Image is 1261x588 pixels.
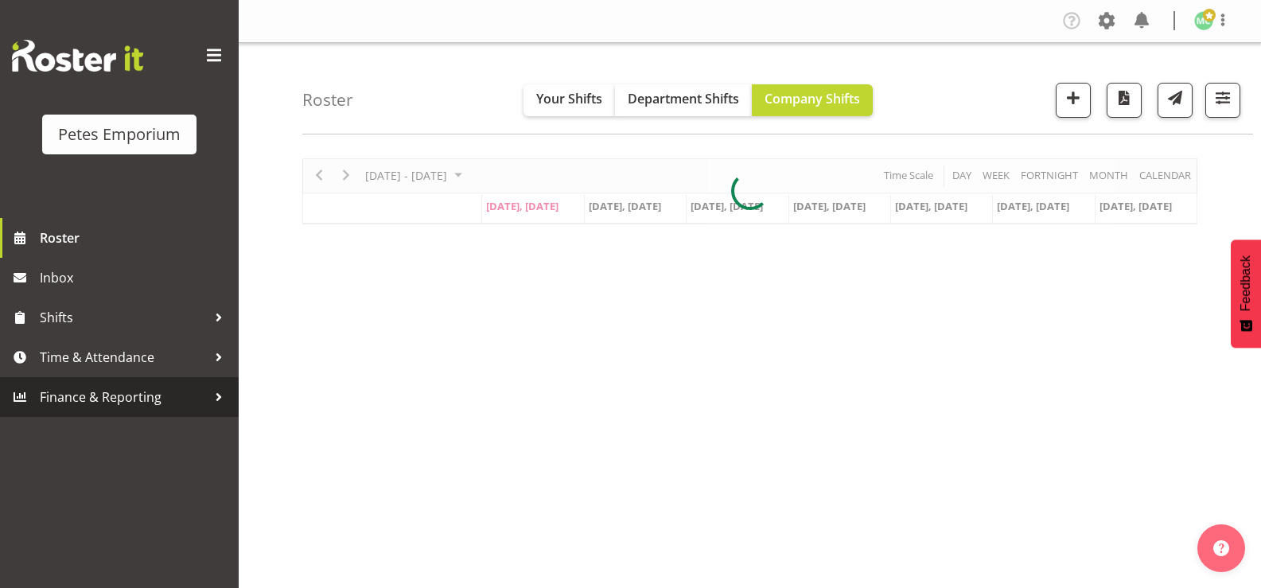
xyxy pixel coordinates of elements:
[523,84,615,116] button: Your Shifts
[615,84,752,116] button: Department Shifts
[40,226,231,250] span: Roster
[1231,239,1261,348] button: Feedback - Show survey
[1213,540,1229,556] img: help-xxl-2.png
[40,385,207,409] span: Finance & Reporting
[1158,83,1193,118] button: Send a list of all shifts for the selected filtered period to all rostered employees.
[40,306,207,329] span: Shifts
[1056,83,1091,118] button: Add a new shift
[1194,11,1213,30] img: melissa-cowen2635.jpg
[1205,83,1240,118] button: Filter Shifts
[40,266,231,290] span: Inbox
[1107,83,1142,118] button: Download a PDF of the roster according to the set date range.
[302,91,353,109] h4: Roster
[752,84,873,116] button: Company Shifts
[765,90,860,107] span: Company Shifts
[40,345,207,369] span: Time & Attendance
[12,40,143,72] img: Rosterit website logo
[58,123,181,146] div: Petes Emporium
[1239,255,1253,311] span: Feedback
[536,90,602,107] span: Your Shifts
[628,90,739,107] span: Department Shifts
